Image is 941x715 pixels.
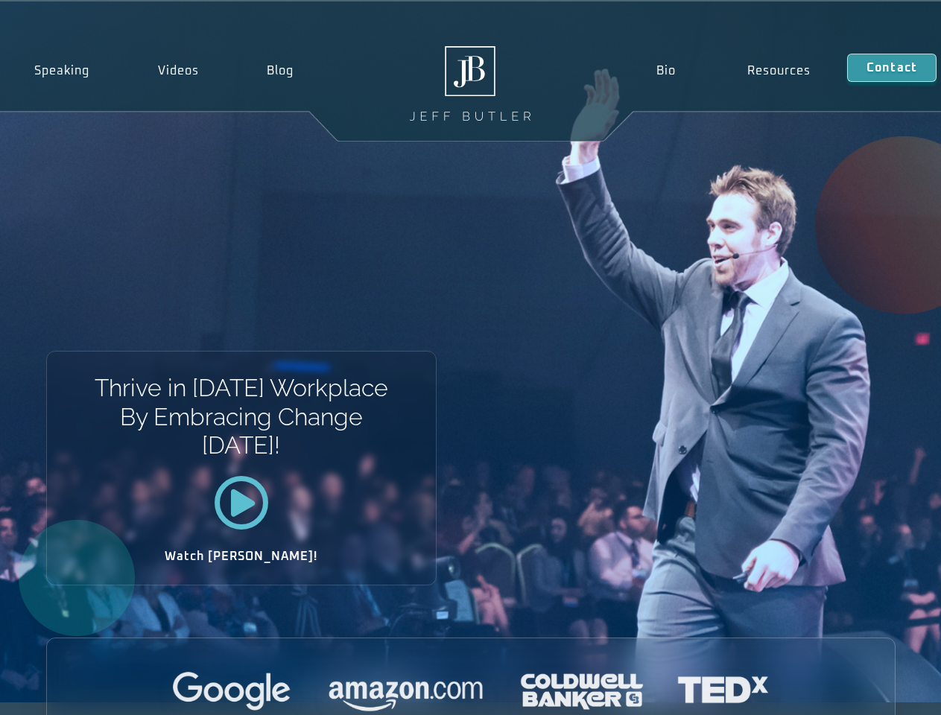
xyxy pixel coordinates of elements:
a: Videos [124,54,233,88]
h2: Watch [PERSON_NAME]! [99,550,384,562]
a: Contact [847,54,937,82]
span: Contact [866,62,917,74]
a: Blog [232,54,328,88]
a: Bio [620,54,712,88]
a: Resources [712,54,847,88]
h1: Thrive in [DATE] Workplace By Embracing Change [DATE]! [93,374,389,460]
nav: Menu [620,54,846,88]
